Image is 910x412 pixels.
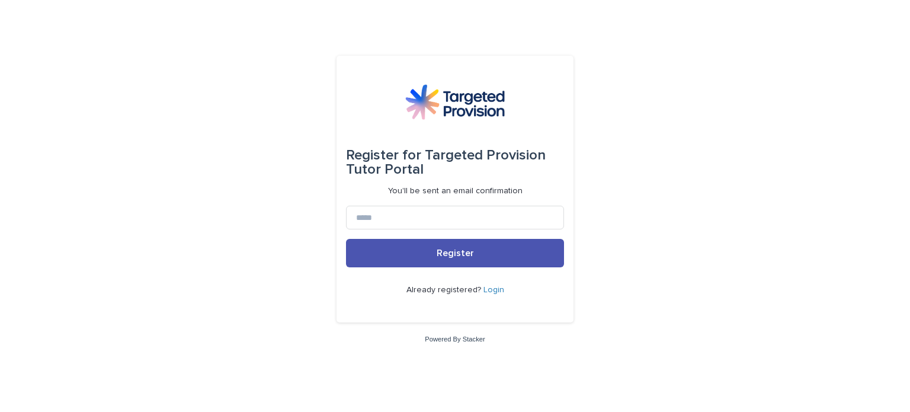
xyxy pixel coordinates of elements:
[346,148,421,162] span: Register for
[405,84,505,120] img: M5nRWzHhSzIhMunXDL62
[437,248,474,258] span: Register
[346,239,564,267] button: Register
[483,286,504,294] a: Login
[406,286,483,294] span: Already registered?
[346,139,564,186] div: Targeted Provision Tutor Portal
[425,336,485,343] a: Powered By Stacker
[388,186,523,196] p: You'll be sent an email confirmation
